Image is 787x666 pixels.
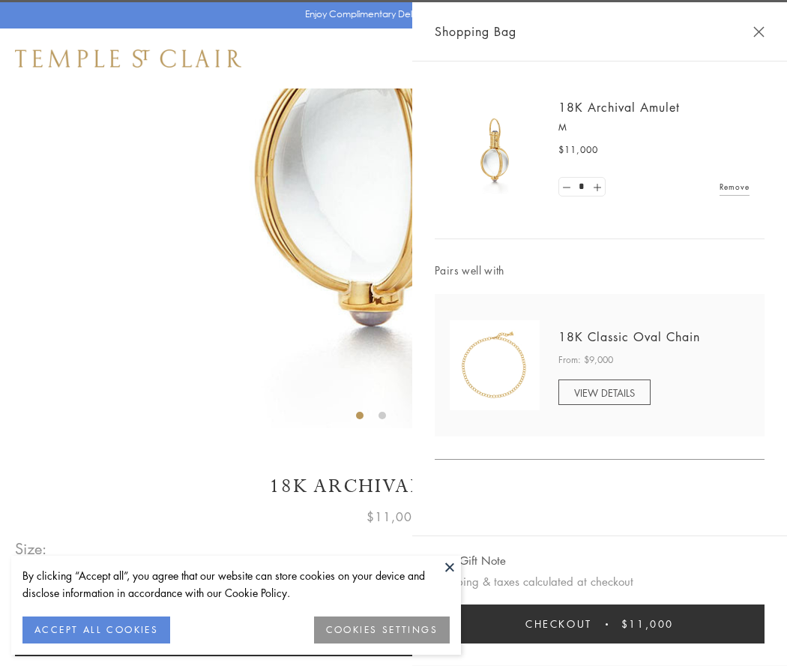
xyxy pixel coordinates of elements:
[574,385,635,400] span: VIEW DETAILS
[720,178,750,195] a: Remove
[558,328,700,345] a: 18K Classic Oval Chain
[367,507,420,526] span: $11,000
[558,352,613,367] span: From: $9,000
[305,7,475,22] p: Enjoy Complimentary Delivery & Returns
[435,22,516,41] span: Shopping Bag
[450,320,540,410] img: N88865-OV18
[621,616,674,632] span: $11,000
[435,572,765,591] p: Shipping & taxes calculated at checkout
[558,99,680,115] a: 18K Archival Amulet
[558,142,598,157] span: $11,000
[22,567,450,601] div: By clicking “Accept all”, you agree that our website can store cookies on your device and disclos...
[435,262,765,279] span: Pairs well with
[753,26,765,37] button: Close Shopping Bag
[435,551,506,570] button: Add Gift Note
[15,473,772,499] h1: 18K Archival Amulet
[15,49,241,67] img: Temple St. Clair
[15,536,48,561] span: Size:
[22,616,170,643] button: ACCEPT ALL COOKIES
[435,604,765,643] button: Checkout $11,000
[450,105,540,195] img: 18K Archival Amulet
[558,379,651,405] a: VIEW DETAILS
[525,616,592,632] span: Checkout
[559,178,574,196] a: Set quantity to 0
[314,616,450,643] button: COOKIES SETTINGS
[558,120,750,135] p: M
[589,178,604,196] a: Set quantity to 2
